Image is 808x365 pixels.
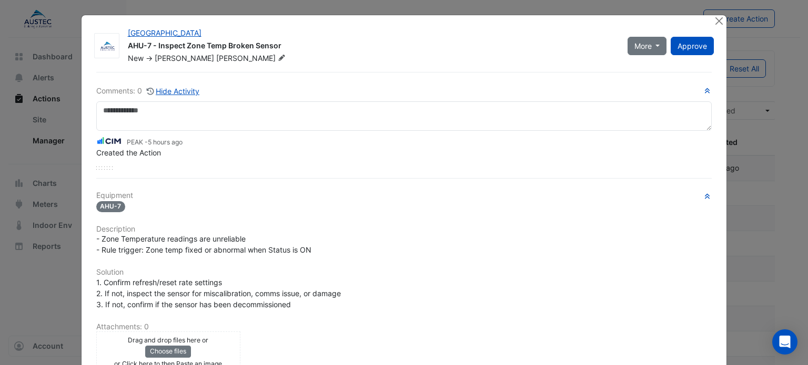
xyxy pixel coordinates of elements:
span: Created the Action [96,148,161,157]
small: Drag and drop files here or [128,336,208,344]
div: AHU-7 - Inspect Zone Temp Broken Sensor [128,40,615,53]
span: 2025-10-09 04:09:28 [148,138,183,146]
h6: Equipment [96,191,712,200]
img: Austec Automation [95,41,119,51]
span: [PERSON_NAME] [216,53,288,64]
span: More [634,40,652,51]
span: New [128,54,144,62]
h6: Solution [96,268,712,277]
span: AHU-7 [96,201,126,212]
span: - Zone Temperature readings are unreliable - Rule trigger: Zone temp fixed or abnormal when Statu... [96,234,311,254]
button: Approve [671,37,714,55]
img: CIM [96,135,123,147]
button: More [628,37,667,55]
h6: Description [96,225,712,234]
a: [GEOGRAPHIC_DATA] [128,28,201,37]
button: Hide Activity [146,85,200,97]
span: 1. Confirm refresh/reset rate settings 2. If not, inspect the sensor for miscalibration, comms is... [96,278,341,309]
span: Approve [678,41,707,50]
span: [PERSON_NAME] [155,54,214,62]
button: Close [713,15,724,26]
div: Comments: 0 [96,85,200,97]
button: Choose files [145,346,191,357]
div: Open Intercom Messenger [772,329,797,354]
span: -> [146,54,153,62]
h6: Attachments: 0 [96,322,712,331]
small: PEAK - [127,138,183,147]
